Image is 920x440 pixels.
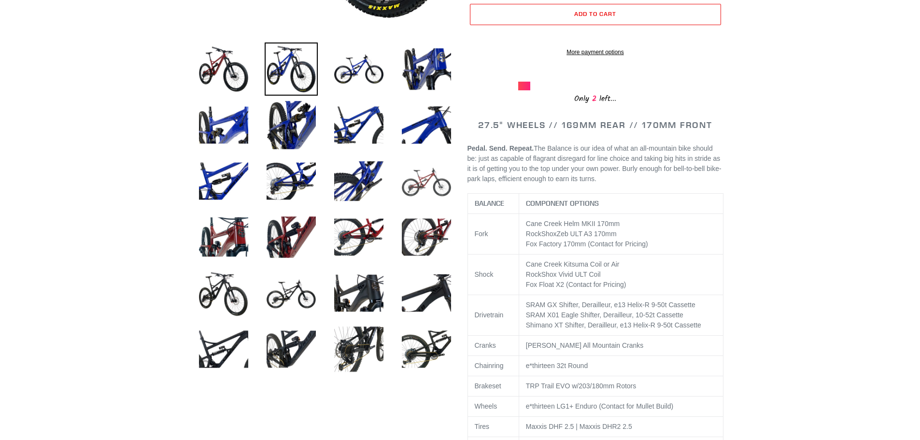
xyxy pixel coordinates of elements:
[467,255,519,295] td: Shock
[265,155,318,208] img: Load image into Gallery viewer, BALANCE - Complete Bike
[467,376,519,397] td: Brakeset
[197,99,250,152] img: Load image into Gallery viewer, BALANCE - Complete Bike
[519,295,723,336] td: SRAM GX Shifter, Derailleur, e13 Helix-R 9-50t Cassette SRAM X01 Eagle Shifter, Derailleur, 10-52...
[519,336,723,356] td: [PERSON_NAME] All Mountain Cranks
[400,43,453,96] img: Load image into Gallery viewer, BALANCE - Complete Bike
[519,376,723,397] td: TRP Trail EVO w/203/180mm Rotors
[400,99,453,152] img: Load image into Gallery viewer, BALANCE - Complete Bike
[467,336,519,356] td: Cranks
[197,211,250,264] img: Load image into Gallery viewer, BALANCE - Complete Bike
[467,214,519,255] td: Fork
[519,214,723,255] td: RockShox mm Fox Factory 170mm (Contact for Pricing)
[519,356,723,376] td: e*thirteen 32t Round
[467,120,723,130] h2: 27.5" WHEELS // 169MM REAR // 170MM FRONT
[265,211,318,264] img: Load image into Gallery viewer, BALANCE - Complete Bike
[467,397,519,417] td: Wheels
[467,417,519,437] td: Tires
[557,230,606,238] span: Zeb ULT A3 170
[332,211,385,264] img: Load image into Gallery viewer, BALANCE - Complete Bike
[332,99,385,152] img: Load image into Gallery viewer, BALANCE - Complete Bike
[265,267,318,320] img: Load image into Gallery viewer, BALANCE - Complete Bike
[519,417,723,437] td: Maxxis DHF 2.5 | Maxxis DHR2 2.5
[467,143,723,184] p: The Balance is our idea of what an all-mountain bike should be: just as capable of flagrant disre...
[526,220,620,227] span: Cane Creek Helm MKII 170mm
[526,259,716,290] p: Cane Creek Kitsuma Coil or Air RockShox Vivid ULT Coil Fox Float X2 (Contact for Pricing)
[265,323,318,376] img: Load image into Gallery viewer, BALANCE - Complete Bike
[467,356,519,376] td: Chainring
[589,93,599,105] span: 2
[197,155,250,208] img: Load image into Gallery viewer, BALANCE - Complete Bike
[470,48,721,57] a: More payment options
[400,323,453,376] img: Load image into Gallery viewer, BALANCE - Complete Bike
[519,397,723,417] td: e*thirteen LG1+ Enduro (Contact for Mullet Build)
[519,194,723,214] th: COMPONENT OPTIONS
[518,90,673,105] div: Only left...
[467,144,534,152] b: Pedal. Send. Repeat.
[467,295,519,336] td: Drivetrain
[332,267,385,320] img: Load image into Gallery viewer, BALANCE - Complete Bike
[467,194,519,214] th: BALANCE
[470,4,721,25] button: Add to cart
[332,43,385,96] img: Load image into Gallery viewer, BALANCE - Complete Bike
[197,267,250,320] img: Load image into Gallery viewer, BALANCE - Complete Bike
[400,267,453,320] img: Load image into Gallery viewer, BALANCE - Complete Bike
[332,155,385,208] img: Load image into Gallery viewer, BALANCE - Complete Bike
[265,99,318,152] img: Load image into Gallery viewer, BALANCE - Complete Bike
[197,323,250,376] img: Load image into Gallery viewer, BALANCE - Complete Bike
[332,323,385,376] img: Load image into Gallery viewer, BALANCE - Complete Bike
[574,10,616,17] span: Add to cart
[400,211,453,264] img: Load image into Gallery viewer, BALANCE - Complete Bike
[265,43,318,96] img: Load image into Gallery viewer, BALANCE - Complete Bike
[197,43,250,96] img: Load image into Gallery viewer, BALANCE - Complete Bike
[400,155,453,208] img: Load image into Gallery viewer, BALANCE - Complete Bike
